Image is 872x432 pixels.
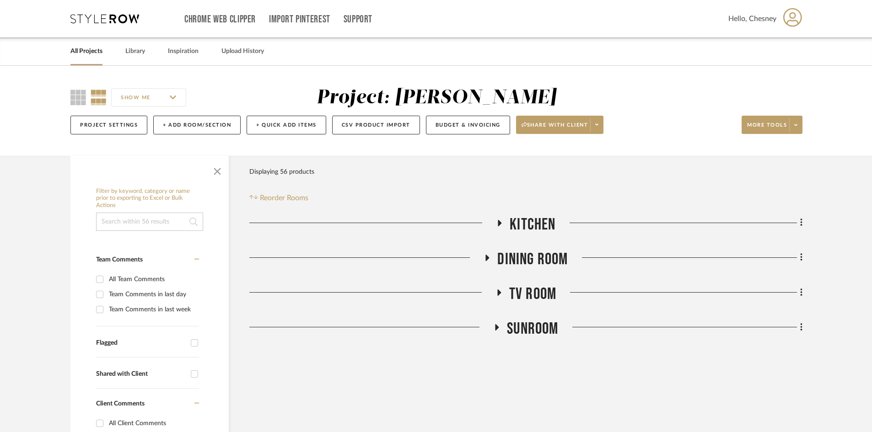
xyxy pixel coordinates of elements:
[184,16,256,23] a: Chrome Web Clipper
[70,45,102,58] a: All Projects
[125,45,145,58] a: Library
[742,116,802,134] button: More tools
[510,215,555,235] span: Kitchen
[516,116,604,134] button: Share with client
[221,45,264,58] a: Upload History
[728,13,776,24] span: Hello, Chesney
[168,45,199,58] a: Inspiration
[96,213,203,231] input: Search within 56 results
[747,122,787,135] span: More tools
[317,88,556,107] div: Project: [PERSON_NAME]
[332,116,420,134] button: CSV Product Import
[96,400,145,407] span: Client Comments
[70,116,147,134] button: Project Settings
[109,272,197,287] div: All Team Comments
[153,116,241,134] button: + Add Room/Section
[509,284,556,304] span: TV ROOM
[522,122,588,135] span: Share with client
[96,370,186,378] div: Shared with Client
[269,16,330,23] a: Import Pinterest
[109,302,197,317] div: Team Comments in last week
[96,256,143,263] span: Team Comments
[344,16,372,23] a: Support
[260,192,308,203] span: Reorder Rooms
[208,160,226,179] button: Close
[249,192,308,203] button: Reorder Rooms
[109,416,197,431] div: All Client Comments
[96,339,186,347] div: Flagged
[247,116,326,134] button: + Quick Add Items
[426,116,510,134] button: Budget & Invoicing
[109,287,197,302] div: Team Comments in last day
[249,163,314,181] div: Displaying 56 products
[497,250,568,269] span: Dining Room
[96,188,203,209] h6: Filter by keyword, category or name prior to exporting to Excel or Bulk Actions
[507,319,558,339] span: SUNROOM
